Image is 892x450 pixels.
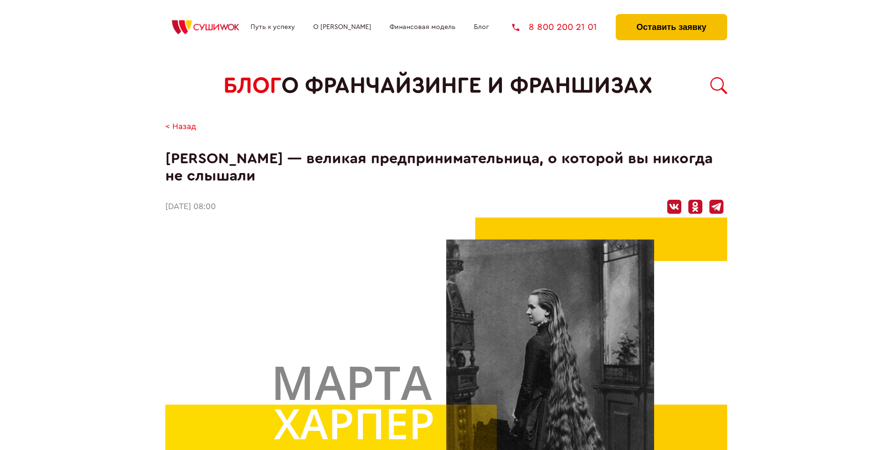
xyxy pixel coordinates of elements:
a: Финансовая модель [390,23,456,31]
a: 8 800 200 21 01 [512,22,597,32]
a: < Назад [165,122,196,132]
a: Блог [474,23,489,31]
h1: [PERSON_NAME] ― великая предпринимательница, о которой вы никогда не слышали [165,150,727,185]
time: [DATE] 08:00 [165,202,216,212]
span: о франчайзинге и франшизах [281,73,652,99]
a: Путь к успеху [251,23,295,31]
span: 8 800 200 21 01 [529,22,597,32]
a: О [PERSON_NAME] [313,23,371,31]
span: БЛОГ [223,73,281,99]
button: Оставить заявку [616,14,727,40]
